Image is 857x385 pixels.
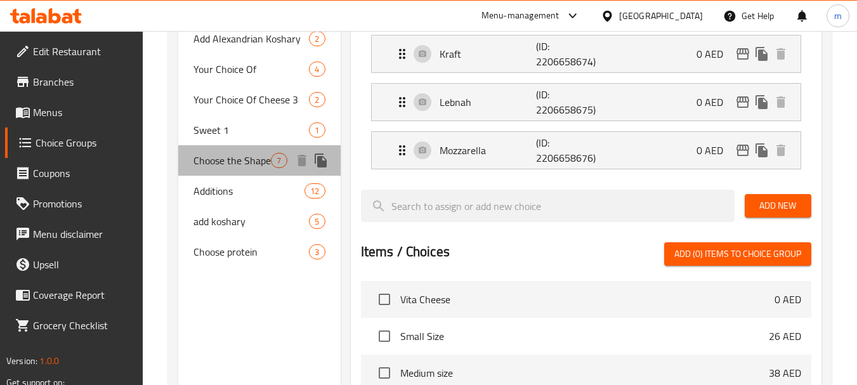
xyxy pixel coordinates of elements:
[5,67,143,97] a: Branches
[771,141,790,160] button: delete
[733,44,752,63] button: edit
[771,44,790,63] button: delete
[697,46,733,62] p: 0 AED
[361,30,811,78] li: Expand
[674,246,801,262] span: Add (0) items to choice group
[5,127,143,158] a: Choice Groups
[33,196,133,211] span: Promotions
[361,126,811,174] li: Expand
[310,63,324,75] span: 4
[5,310,143,341] a: Grocery Checklist
[33,287,133,303] span: Coverage Report
[372,84,801,121] div: Expand
[5,249,143,280] a: Upsell
[752,93,771,112] button: duplicate
[752,44,771,63] button: duplicate
[310,216,324,228] span: 5
[271,155,286,167] span: 7
[619,9,703,23] div: [GEOGRAPHIC_DATA]
[178,84,340,115] div: Your Choice Of Cheese 32
[775,292,801,307] p: 0 AED
[271,153,287,168] div: Choices
[697,95,733,110] p: 0 AED
[440,95,537,110] p: Lebnah
[310,124,324,136] span: 1
[304,183,325,199] div: Choices
[769,329,801,344] p: 26 AED
[6,353,37,369] span: Version:
[33,226,133,242] span: Menu disclaimer
[305,185,324,197] span: 12
[745,194,811,218] button: Add New
[371,323,398,349] span: Select choice
[33,257,133,272] span: Upsell
[400,292,775,307] span: Vita Cheese
[536,135,601,166] p: (ID: 2206658676)
[193,31,309,46] span: Add Alexandrian Koshary
[292,151,311,170] button: delete
[5,188,143,219] a: Promotions
[309,62,325,77] div: Choices
[193,62,309,77] span: Your Choice Of
[400,329,769,344] span: Small Size
[310,94,324,106] span: 2
[310,246,324,258] span: 3
[733,141,752,160] button: edit
[5,158,143,188] a: Coupons
[193,122,309,138] span: Sweet 1
[309,244,325,259] div: Choices
[372,132,801,169] div: Expand
[178,115,340,145] div: Sweet 11
[178,145,340,176] div: Choose the Shape7deleteduplicate
[178,206,340,237] div: add koshary5
[193,183,304,199] span: Additions
[664,242,811,266] button: Add (0) items to choice group
[178,237,340,267] div: Choose protein3
[33,74,133,89] span: Branches
[5,97,143,127] a: Menus
[33,166,133,181] span: Coupons
[311,151,330,170] button: duplicate
[371,286,398,313] span: Select choice
[33,318,133,333] span: Grocery Checklist
[771,93,790,112] button: delete
[5,36,143,67] a: Edit Restaurant
[33,105,133,120] span: Menus
[5,219,143,249] a: Menu disclaimer
[193,244,309,259] span: Choose protein
[309,31,325,46] div: Choices
[361,190,735,222] input: search
[309,122,325,138] div: Choices
[5,280,143,310] a: Coverage Report
[361,242,450,261] h2: Items / Choices
[697,143,733,158] p: 0 AED
[361,78,811,126] li: Expand
[310,33,324,45] span: 2
[536,87,601,117] p: (ID: 2206658675)
[834,9,842,23] span: m
[400,365,769,381] span: Medium size
[193,214,309,229] span: add koshary
[752,141,771,160] button: duplicate
[39,353,59,369] span: 1.0.0
[769,365,801,381] p: 38 AED
[440,143,537,158] p: Mozzarella
[536,39,601,69] p: (ID: 2206658674)
[309,214,325,229] div: Choices
[440,46,537,62] p: Kraft
[36,135,133,150] span: Choice Groups
[193,92,309,107] span: Your Choice Of Cheese 3
[755,198,801,214] span: Add New
[733,93,752,112] button: edit
[481,8,559,23] div: Menu-management
[33,44,133,59] span: Edit Restaurant
[178,23,340,54] div: Add Alexandrian Koshary2
[193,153,271,168] span: Choose the Shape
[309,92,325,107] div: Choices
[178,176,340,206] div: Additions12
[372,36,801,72] div: Expand
[178,54,340,84] div: Your Choice Of4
